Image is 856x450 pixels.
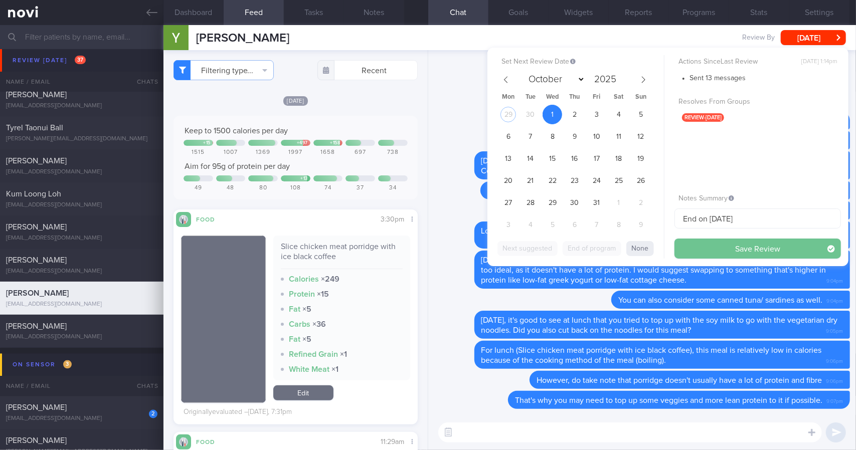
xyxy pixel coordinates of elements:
[678,98,837,107] label: Resolves From Groups
[587,105,606,124] span: October 3, 2025
[340,350,347,358] strong: × 1
[297,140,308,146] div: + 497
[587,171,606,190] span: October 24, 2025
[6,415,157,423] div: [EMAIL_ADDRESS][DOMAIN_NAME]
[498,193,518,212] span: October 27, 2025
[6,334,157,341] div: [EMAIL_ADDRESS][DOMAIN_NAME]
[312,320,326,328] strong: × 36
[203,140,211,146] div: + 15
[289,365,329,373] strong: White Meat
[481,256,834,284] span: [DATE], you had a chicken bun for breakfast, and the dry beef hor fun for lunch. The chicken bun ...
[6,124,63,132] span: Tyrel Taonui Ball
[6,91,67,99] span: [PERSON_NAME]
[498,149,518,168] span: October 13, 2025
[6,223,67,231] span: [PERSON_NAME]
[631,105,650,124] span: October 5, 2025
[631,171,650,190] span: October 26, 2025
[678,58,837,67] label: Actions Since Last Review
[289,350,338,358] strong: Refined Grain
[498,171,518,190] span: October 20, 2025
[346,184,375,192] div: 37
[6,102,157,110] div: [EMAIL_ADDRESS][DOMAIN_NAME]
[631,215,650,235] span: November 9, 2025
[289,305,300,313] strong: Fat
[313,184,343,192] div: 74
[63,360,72,369] span: 3
[742,34,775,43] span: Review By
[281,149,310,156] div: 1997
[521,105,540,124] span: September 30, 2025
[6,289,69,297] span: [PERSON_NAME]
[6,256,67,264] span: [PERSON_NAME]
[609,105,628,124] span: October 4, 2025
[826,375,843,385] span: 9:06pm
[181,236,266,403] img: Slice chicken meat porridge with ice black coffee
[378,184,408,192] div: 34
[542,94,564,101] span: Wed
[608,94,630,101] span: Sat
[481,227,827,235] span: Long term consumption of fast food and fried food can also raise your bad [MEDICAL_DATA] levels.
[481,157,826,175] span: [DATE], you had 4 finger chicken tender rice box with ice milo for lunch, and the Mcspicy meal wi...
[184,408,292,417] div: Originally evaluated – [DATE], 7:31pm
[520,94,542,101] span: Tue
[6,69,157,77] div: [EMAIL_ADDRESS][DOMAIN_NAME]
[564,94,586,101] span: Thu
[281,242,403,269] div: Slice chicken meat porridge with ice black coffee
[300,176,308,181] div: + 13
[678,195,734,202] span: Notes Summary
[6,190,61,198] span: Kum Loong Loh
[289,275,319,283] strong: Calories
[6,157,67,165] span: [PERSON_NAME]
[587,193,606,212] span: October 31, 2025
[174,60,274,80] button: Filtering type...
[631,127,650,146] span: October 12, 2025
[565,105,584,124] span: October 2, 2025
[281,184,310,192] div: 108
[289,290,315,298] strong: Protein
[273,385,333,400] a: Edit
[6,404,67,412] span: [PERSON_NAME]
[609,127,628,146] span: October 11, 2025
[289,335,300,343] strong: Fat
[826,355,843,365] span: 9:06pm
[609,149,628,168] span: October 18, 2025
[302,305,311,313] strong: × 5
[781,30,846,45] button: [DATE]
[313,149,343,156] div: 1658
[609,215,628,235] span: November 8, 2025
[6,301,157,308] div: [EMAIL_ADDRESS][DOMAIN_NAME]
[6,268,157,275] div: [EMAIL_ADDRESS][DOMAIN_NAME]
[481,346,822,364] span: For lunch (Slice chicken meat porridge with ice black coffee), this meal is relatively low in cal...
[543,127,562,146] span: October 8, 2025
[826,325,843,335] span: 9:05pm
[346,149,375,156] div: 697
[587,149,606,168] span: October 17, 2025
[674,239,841,259] button: Save Review
[302,335,311,343] strong: × 5
[6,322,67,330] span: [PERSON_NAME]
[498,127,518,146] span: October 6, 2025
[6,135,157,143] div: [PERSON_NAME][EMAIL_ADDRESS][DOMAIN_NAME]
[826,395,843,405] span: 9:07pm
[826,295,843,305] span: 9:04pm
[543,105,562,124] span: October 1, 2025
[565,149,584,168] span: October 16, 2025
[501,58,660,67] label: Set Next Review Date
[609,171,628,190] span: October 25, 2025
[801,58,837,66] span: [DATE] 1:14pm
[481,316,838,334] span: [DATE], it's good to see at lunch that you tried to top up with the soy milk to go with the veget...
[543,193,562,212] span: October 29, 2025
[565,193,584,212] span: October 30, 2025
[185,127,288,135] span: Keep to 1500 calories per day
[317,290,329,298] strong: × 15
[149,410,157,418] div: 2
[631,149,650,168] span: October 19, 2025
[565,171,584,190] span: October 23, 2025
[521,127,540,146] span: October 7, 2025
[515,396,822,404] span: That's why you may need to top up some veggies and more lean protein to it if possible.
[565,215,584,235] span: November 6, 2025
[6,168,157,176] div: [EMAIL_ADDRESS][DOMAIN_NAME]
[682,113,724,122] span: review-[DATE]
[630,94,652,101] span: Sun
[381,216,405,223] span: 3:30pm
